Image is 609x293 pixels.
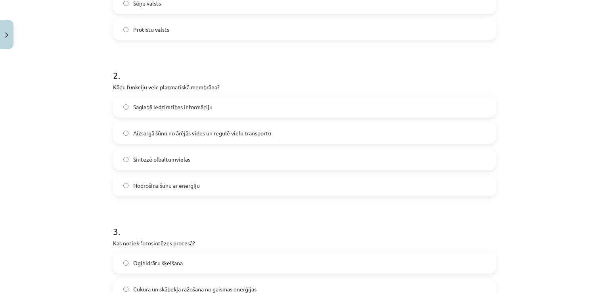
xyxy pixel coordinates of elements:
[123,104,128,110] input: Saglabā iedzimtības informāciju
[133,25,169,34] span: Protistu valsts
[133,155,190,164] span: Sintezē olbaltumvielas
[123,183,128,188] input: Nodrošina šūnu ar enerģiju
[133,181,200,190] span: Nodrošina šūnu ar enerģiju
[123,287,128,292] input: Cukura un skābekļa ražošana no gaismas enerģijas
[123,27,128,32] input: Protistu valsts
[133,259,183,267] span: Ogļhidrātu šķelšana
[113,212,496,237] h1: 3 .
[113,56,496,81] h1: 2 .
[123,157,128,162] input: Sintezē olbaltumvielas
[113,239,496,247] p: Kas notiek fotosintēzes procesā?
[5,33,8,38] img: icon-close-lesson-0947bae3869378f0d4975bcd49f059093ad1ed9edebbc8119c70593378902aed.svg
[123,131,128,136] input: Aizsargā šūnu no ārējās vides un regulē vielu transportu
[123,260,128,266] input: Ogļhidrātu šķelšana
[133,129,271,137] span: Aizsargā šūnu no ārējās vides un regulē vielu transportu
[113,83,496,91] p: Kādu funkciju veic plazmatiskā membrāna?
[133,103,213,111] span: Saglabā iedzimtības informāciju
[123,1,128,6] input: Sēņu valsts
